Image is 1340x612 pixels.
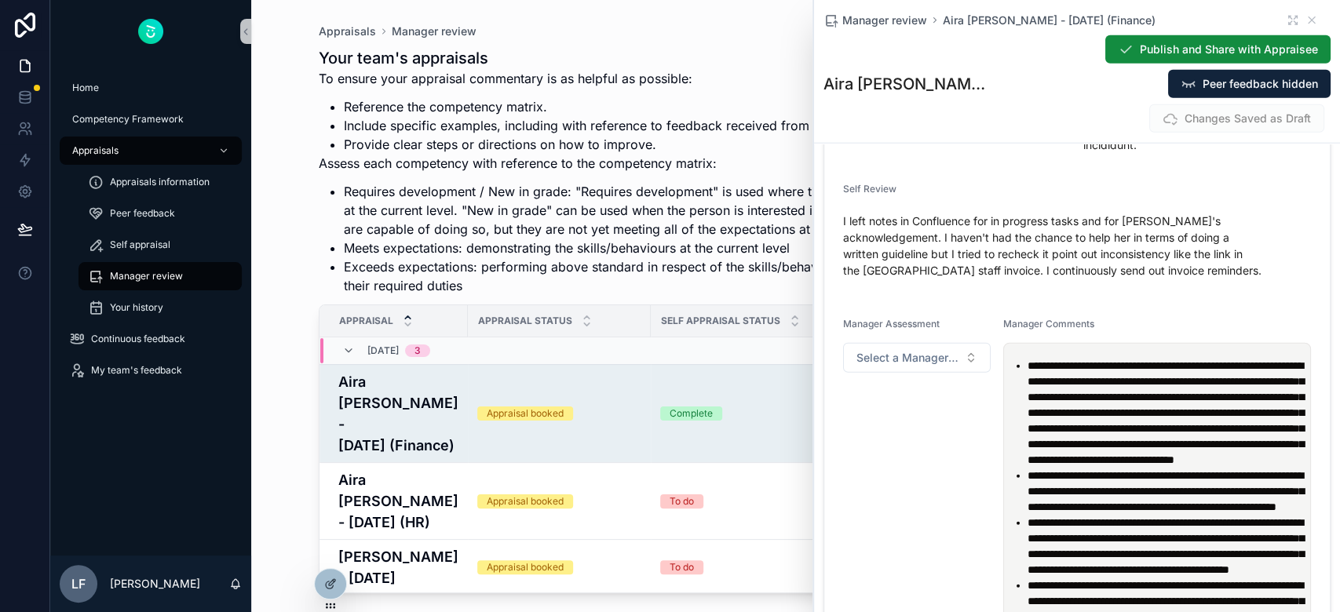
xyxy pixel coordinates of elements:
[91,333,185,345] span: Continuous feedback
[110,301,163,314] span: Your history
[138,19,163,44] img: App logo
[1003,318,1094,330] span: Manager Comments
[392,24,476,39] a: Manager review
[50,63,251,405] div: scrollable content
[344,97,1155,116] li: Reference the competency matrix.
[79,293,242,322] a: Your history
[60,325,242,353] a: Continuous feedback
[110,576,200,592] p: [PERSON_NAME]
[670,560,694,574] div: To do
[79,231,242,259] a: Self appraisal
[843,213,1311,279] p: I left notes in Confluence for in progress tasks and for [PERSON_NAME]'s acknowledgement. I haven...
[344,257,1155,295] li: Exceeds expectations: performing above standard in respect of the skills/behaviours at the curren...
[319,69,1155,88] p: To ensure your appraisal commentary is as helpful as possible:
[487,494,564,508] div: Appraisal booked
[660,406,860,421] a: Complete
[110,207,175,220] span: Peer feedback
[856,350,958,366] span: Select a Manager Assessment (B)
[823,73,992,95] h1: Aira [PERSON_NAME] - [DATE] (Finance)
[339,315,393,327] span: Appraisal
[319,154,1155,173] p: Assess each competency with reference to the competency matrix:
[477,560,641,574] a: Appraisal booked
[60,356,242,384] a: My team's feedback
[1168,70,1331,98] button: Peer feedback hidden
[72,82,99,94] span: Home
[1203,76,1318,92] span: Peer feedback hidden
[79,262,242,290] a: Manager review
[79,168,242,196] a: Appraisals information
[319,24,376,39] a: Appraisals
[110,270,183,282] span: Manager review
[661,315,780,327] span: Self Appraisal Status
[823,13,927,28] a: Manager review
[843,183,896,195] span: Self Review
[79,199,242,228] a: Peer feedback
[1105,35,1331,64] button: Publish and Share with Appraisee
[60,74,242,102] a: Home
[338,546,458,588] a: [PERSON_NAME] - [DATE]
[670,406,713,421] div: Complete
[660,560,860,574] a: To do
[843,343,991,373] button: Select Button
[1140,42,1318,57] span: Publish and Share with Appraisee
[344,239,1155,257] li: Meets expectations: demonstrating the skills/behaviours at the current level
[344,116,1155,135] li: Include specific examples, including with reference to feedback received from colleagues, to illu...
[319,47,1155,69] h1: Your team's appraisals
[842,13,927,28] span: Manager review
[487,406,564,421] div: Appraisal booked
[344,182,1155,239] li: Requires development / New in grade: "Requires development" is used where the person is not fully...
[60,105,242,133] a: Competency Framework
[338,371,458,456] a: Aira [PERSON_NAME] - [DATE] (Finance)
[477,406,641,421] a: Appraisal booked
[487,560,564,574] div: Appraisal booked
[414,344,421,357] div: 3
[478,315,572,327] span: Appraisal Status
[344,135,1155,154] li: Provide clear steps or directions on how to improve.
[367,344,399,357] span: [DATE]
[91,364,182,377] span: My team's feedback
[72,113,184,126] span: Competency Framework
[338,469,458,533] a: Aira [PERSON_NAME] - [DATE] (HR)
[477,494,641,508] a: Appraisal booked
[60,137,242,165] a: Appraisals
[660,494,860,508] a: To do
[670,494,694,508] div: To do
[843,318,940,330] span: Manager Assessment
[72,144,119,157] span: Appraisals
[110,176,210,188] span: Appraisals information
[71,574,86,593] span: LF
[943,13,1156,28] a: Aira [PERSON_NAME] - [DATE] (Finance)
[110,239,170,251] span: Self appraisal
